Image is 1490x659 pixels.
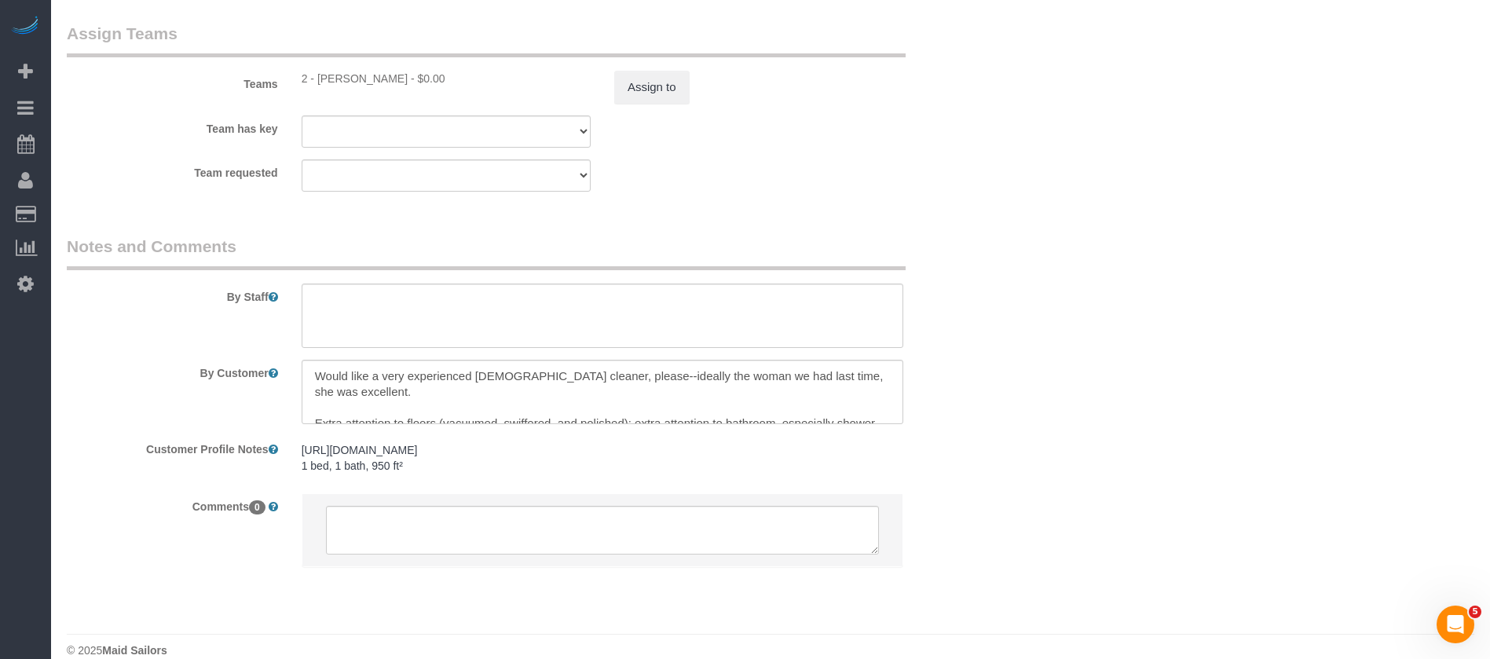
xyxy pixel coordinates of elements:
legend: Notes and Comments [67,235,906,270]
span: 5 [1469,606,1481,618]
span: 0 [249,500,265,514]
label: By Customer [55,360,290,381]
strong: Maid Sailors [102,644,167,657]
label: Comments [55,493,290,514]
div: 0 hours x $17.00/hour [302,71,591,86]
iframe: Intercom live chat [1437,606,1474,643]
label: Team requested [55,159,290,181]
label: By Staff [55,284,290,305]
pre: [URL][DOMAIN_NAME] 1 bed, 1 bath, 950 ft² [302,442,903,474]
div: © 2025 [67,643,1474,658]
img: Automaid Logo [9,16,41,38]
label: Teams [55,71,290,92]
button: Assign to [614,71,690,104]
label: Customer Profile Notes [55,436,290,457]
label: Team has key [55,115,290,137]
legend: Assign Teams [67,22,906,57]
